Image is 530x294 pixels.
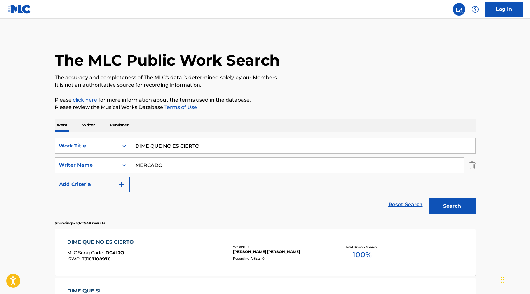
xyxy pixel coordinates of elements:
p: It is not an authoritative source for recording information. [55,81,476,89]
p: Showing 1 - 10 of 548 results [55,220,105,226]
p: Publisher [108,119,130,132]
img: MLC Logo [7,5,31,14]
div: Help [469,3,481,16]
p: Work [55,119,69,132]
div: Writer Name [59,161,115,169]
a: Public Search [453,3,465,16]
p: Total Known Shares: [345,245,379,249]
img: search [455,6,463,13]
img: 9d2ae6d4665cec9f34b9.svg [118,181,125,188]
p: Writer [80,119,97,132]
div: Writers ( 1 ) [233,244,327,249]
a: click here [73,97,97,103]
a: DIME QUE NO ES CIERTOMLC Song Code:DC4LJOISWC:T3107108970Writers (1)[PERSON_NAME] [PERSON_NAME]Re... [55,229,476,276]
span: T3107108970 [82,256,111,262]
a: Terms of Use [163,104,197,110]
span: ISWC : [67,256,82,262]
div: [PERSON_NAME] [PERSON_NAME] [233,249,327,255]
img: Delete Criterion [469,157,476,173]
span: DC4LJO [106,250,124,256]
span: 100 % [353,249,372,260]
button: Add Criteria [55,177,130,192]
p: Please for more information about the terms used in the database. [55,96,476,104]
img: help [471,6,479,13]
button: Search [429,198,476,214]
span: MLC Song Code : [67,250,106,256]
div: Widget de chat [499,264,530,294]
form: Search Form [55,138,476,217]
div: Recording Artists ( 0 ) [233,256,327,261]
iframe: Chat Widget [499,264,530,294]
h1: The MLC Public Work Search [55,51,280,70]
p: The accuracy and completeness of The MLC's data is determined solely by our Members. [55,74,476,81]
div: Arrastrar [501,270,504,289]
div: DIME QUE NO ES CIERTO [67,238,137,246]
a: Reset Search [385,198,426,211]
p: Please review the Musical Works Database [55,104,476,111]
a: Log In [485,2,523,17]
div: Work Title [59,142,115,150]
